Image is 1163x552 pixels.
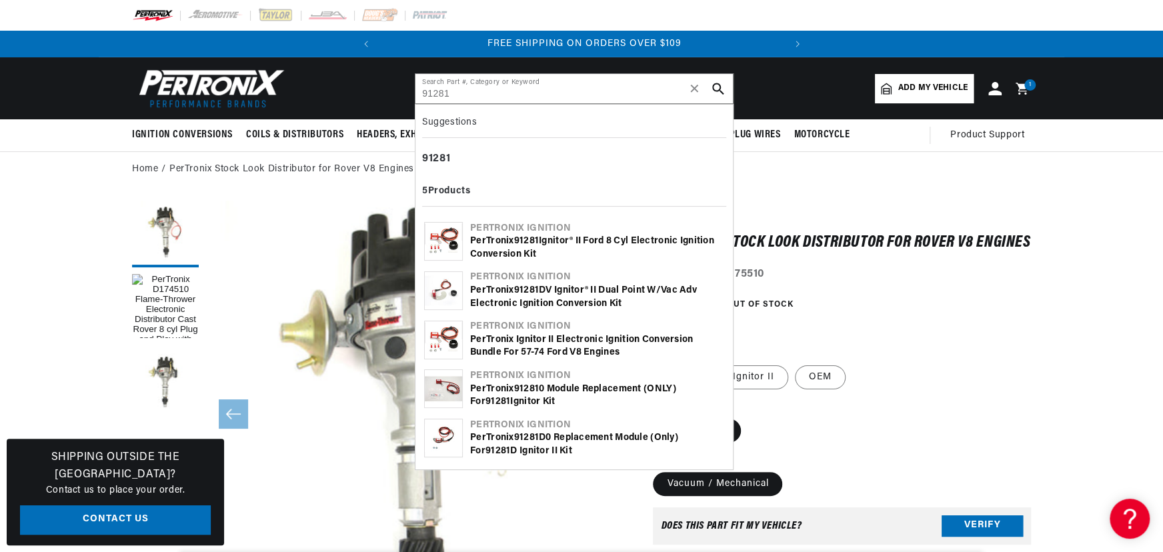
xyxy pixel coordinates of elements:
span: Out of Stock [720,297,801,313]
div: Pertronix Ignition [470,320,724,333]
span: Product Support [950,128,1024,143]
div: 2 of 2 [382,37,787,51]
a: Home [132,162,158,177]
div: PerTronix DV Ignitor® II Dual Point w/Vac Adv Electronic Ignition Conversion Kit [470,284,724,310]
div: PerTronix Ignitor® II Ford 8 cyl Electronic Ignition Conversion Kit [470,235,724,261]
b: 91281 [485,397,510,407]
button: Slide left [219,399,248,429]
div: Pertronix Ignition [470,419,724,432]
a: Add my vehicle [875,74,974,103]
b: 91281 [485,446,510,456]
summary: Product Support [950,119,1031,151]
span: Motorcycle [794,128,850,142]
img: PerTronix 91281 Ignitor® II Ford 8 cyl Electronic Ignition Conversion Kit [425,223,462,260]
input: Search Part #, Category or Keyword [415,74,733,103]
label: Vacuum / Mechanical [653,472,782,496]
button: Load image 1 in gallery view [132,274,199,341]
summary: Motorcycle [787,119,856,151]
b: 91281 [514,433,539,443]
p: Contact us to place your order. [20,483,211,498]
span: Coils & Distributors [246,128,343,142]
label: Ignitor II [719,365,788,389]
div: Pertronix Ignition [470,222,724,235]
b: 91281 [514,384,539,394]
span: Headers, Exhausts & Components [357,128,513,142]
button: Load image 2 in gallery view [132,201,199,267]
summary: Headers, Exhausts & Components [350,119,519,151]
img: PerTronix Ignitor II Electronic Ignition Conversion Bundle for 57-74 Ford V8 Engines [425,321,462,359]
button: Translation missing: en.sections.announcements.previous_announcement [353,31,379,57]
span: Spark Plug Wires [700,128,781,142]
img: PerTronix 91281D0 Replacement Module (only) for 91281D Ignitor II Kit [425,424,462,452]
div: PerTronix Ignitor II Electronic Ignition Conversion Bundle for 57-74 Ford V8 Engines [470,333,724,359]
b: 91281 [514,285,539,295]
a: PerTronix Stock Look Distributor for Rover V8 Engines [169,162,414,177]
h3: Shipping Outside the [GEOGRAPHIC_DATA]? [20,449,211,483]
button: Translation missing: en.sections.announcements.next_announcement [784,31,811,57]
span: Ignition Conversions [132,128,233,142]
span: Add my vehicle [898,82,968,95]
button: search button [704,74,733,103]
summary: Spark Plug Wires [693,119,788,151]
summary: Ignition Conversions [132,119,239,151]
button: Verify [942,515,1023,537]
img: PerTronix 91281DV Ignitor® II Dual Point w/Vac Adv Electronic Ignition Conversion Kit [425,272,462,309]
div: Does This part fit My vehicle? [661,521,802,531]
summary: Coils & Distributors [239,119,350,151]
b: 91281 [422,153,450,164]
b: 5 Products [422,186,470,196]
div: PerTronix 0 Module Replacement (ONLY) for Ignitor Kit [470,383,724,409]
div: Pertronix Ignition [470,369,724,383]
span: FREE SHIPPING ON ORDERS OVER $109 [487,39,682,49]
img: Pertronix [132,65,285,111]
span: 1 [1029,79,1032,91]
div: Announcement [382,37,787,51]
h1: PerTronix Stock Look Distributor for Rover V8 Engines [653,236,1031,249]
div: PerTronix D0 Replacement Module (only) for D Ignitor II Kit [470,431,724,457]
div: Suggestions [422,111,726,138]
div: Part Number: [653,266,1031,283]
nav: breadcrumbs [132,162,1031,177]
button: Load image 3 in gallery view [132,347,199,414]
a: Contact Us [20,505,211,535]
img: PerTronix 912810 Module Replacement (ONLY) for 91281 Ignitor Kit [425,370,462,407]
slideshow-component: Translation missing: en.sections.announcements.announcement_bar [99,31,1064,57]
b: 91281 [514,236,539,246]
strong: D175510 [722,269,764,279]
label: OEM [795,365,846,389]
div: Pertronix Ignition [470,271,724,284]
